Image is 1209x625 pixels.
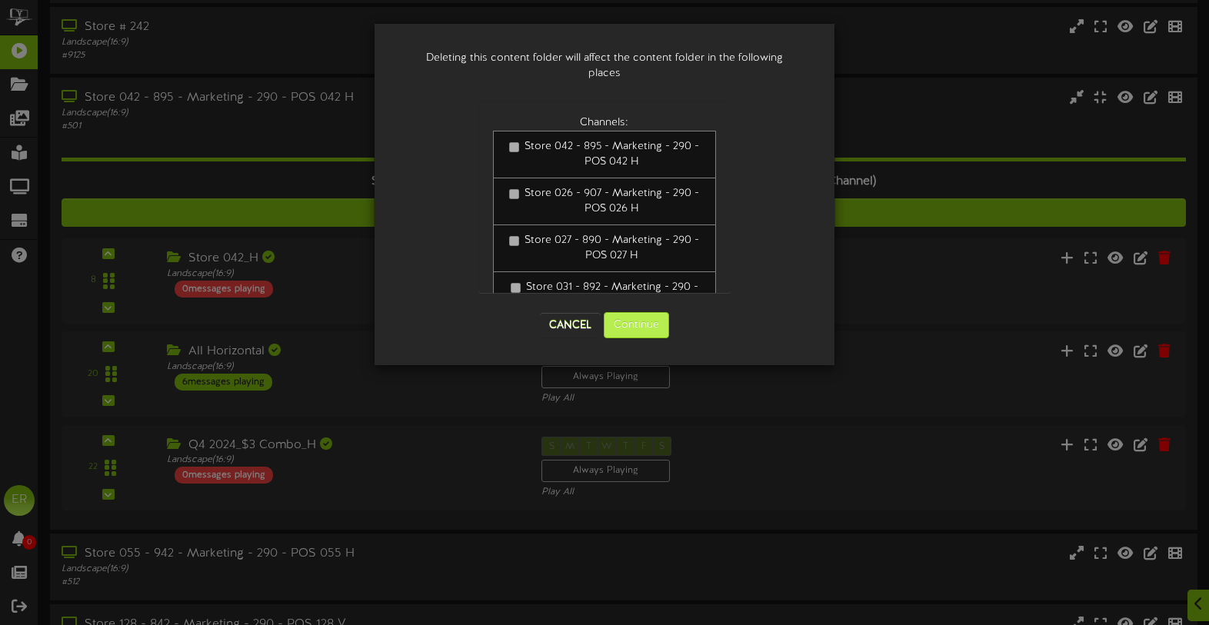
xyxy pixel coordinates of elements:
[398,35,811,97] div: Deleting this content folder will affect the content folder in the following places
[509,189,519,199] input: Store 026 - 907 - Marketing - 290 - POS 026 H
[540,313,601,337] button: Cancel
[509,236,519,246] input: Store 027 - 890 - Marketing - 290 - POS 027 H
[604,312,669,338] button: Continue
[525,188,699,214] span: Store 026 - 907 - Marketing - 290 - POS 026 H
[493,115,717,131] div: Channels:
[511,283,521,293] input: Store 031 - 892 - Marketing - 290 - POS 031 H
[526,281,698,308] span: Store 031 - 892 - Marketing - 290 - POS 031 H
[525,141,699,168] span: Store 042 - 895 - Marketing - 290 - POS 042 H
[525,234,699,261] span: Store 027 - 890 - Marketing - 290 - POS 027 H
[509,142,519,152] input: Store 042 - 895 - Marketing - 290 - POS 042 H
